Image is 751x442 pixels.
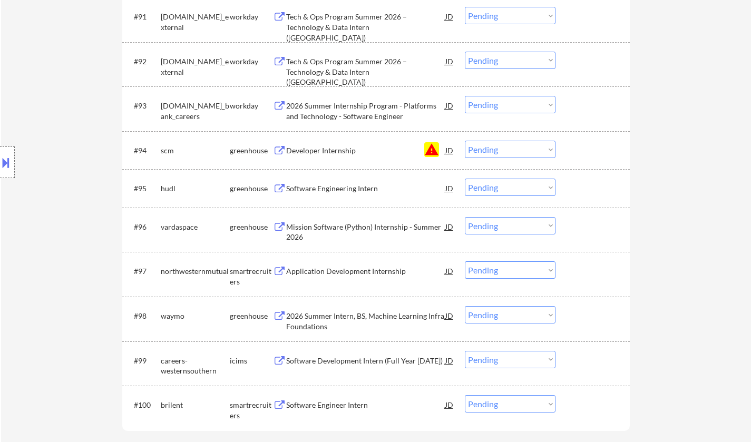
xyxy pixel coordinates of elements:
div: brilent [161,400,230,410]
div: smartrecruiters [230,266,273,287]
div: 2026 Summer Internship Program - Platforms and Technology - Software Engineer [286,101,445,121]
div: JD [444,96,455,115]
div: vardaspace [161,222,230,232]
div: workday [230,56,273,67]
div: #100 [134,400,152,410]
div: [DOMAIN_NAME]_external [161,12,230,32]
div: #91 [134,12,152,22]
div: careers-westernsouthern [161,356,230,376]
div: Software Engineer Intern [286,400,445,410]
div: [DOMAIN_NAME]_external [161,56,230,77]
div: JD [444,52,455,71]
div: #99 [134,356,152,366]
div: waymo [161,311,230,321]
div: #97 [134,266,152,277]
div: greenhouse [230,145,273,156]
div: JD [444,7,455,26]
div: Application Development Internship [286,266,445,277]
div: JD [444,261,455,280]
div: JD [444,179,455,198]
div: icims [230,356,273,366]
div: hudl [161,183,230,194]
div: workday [230,12,273,22]
div: Mission Software (Python) Internship - Summer 2026 [286,222,445,242]
div: greenhouse [230,183,273,194]
div: 2026 Summer Intern, BS, Machine Learning Infra Foundations [286,311,445,331]
div: smartrecruiters [230,400,273,420]
div: scm [161,145,230,156]
div: [DOMAIN_NAME]_bank_careers [161,101,230,121]
div: Tech & Ops Program Summer 2026 – Technology & Data Intern ([GEOGRAPHIC_DATA]) [286,12,445,43]
div: Software Development Intern (Full Year [DATE]) [286,356,445,366]
div: JD [444,306,455,325]
div: greenhouse [230,311,273,321]
div: workday [230,101,273,111]
div: JD [444,141,455,160]
div: JD [444,351,455,370]
div: #98 [134,311,152,321]
div: northwesternmutual [161,266,230,277]
div: Software Engineering Intern [286,183,445,194]
div: Developer Internship [286,145,445,156]
div: greenhouse [230,222,273,232]
div: #92 [134,56,152,67]
button: warning [424,142,439,157]
div: JD [444,217,455,236]
div: JD [444,395,455,414]
div: Tech & Ops Program Summer 2026 – Technology & Data Intern ([GEOGRAPHIC_DATA]) [286,56,445,87]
